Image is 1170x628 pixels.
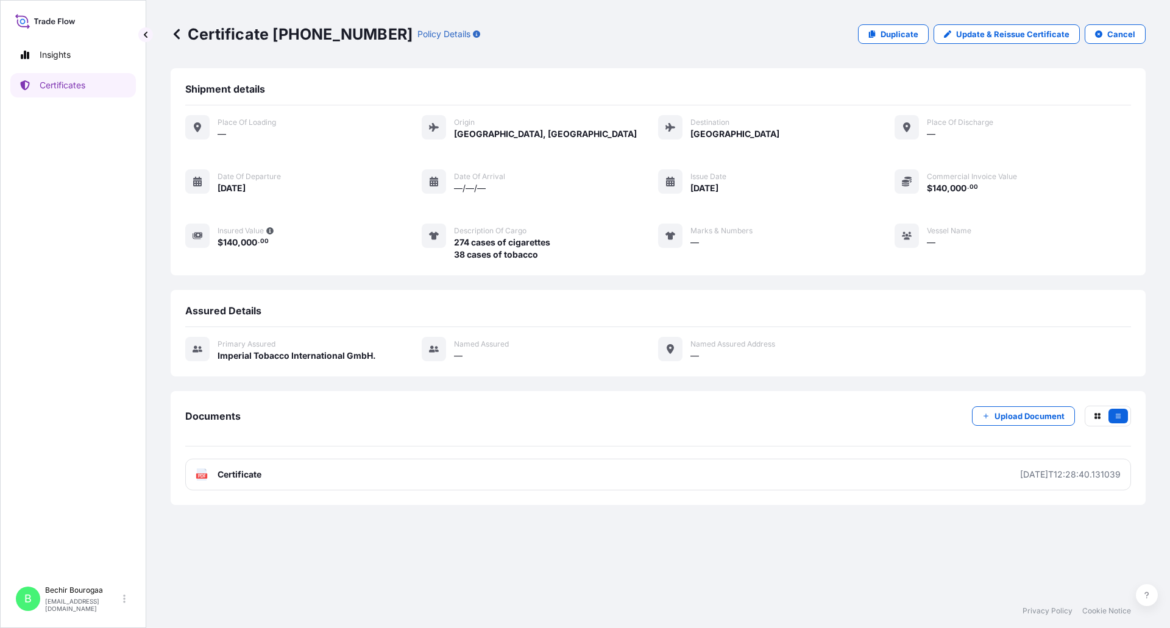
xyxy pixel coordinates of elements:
span: [DATE] [218,182,246,194]
span: Date of departure [218,172,281,182]
a: Insights [10,43,136,67]
span: Commercial Invoice Value [927,172,1017,182]
span: 00 [260,239,269,244]
p: Update & Reissue Certificate [956,28,1069,40]
span: 274 cases of cigarettes 38 cases of tobacco [454,236,550,261]
p: Cancel [1107,28,1135,40]
span: —/—/— [454,182,486,194]
span: $ [218,238,223,247]
span: 00 [970,185,978,189]
a: Privacy Policy [1023,606,1072,616]
span: B [24,593,32,605]
span: Marks & Numbers [690,226,753,236]
span: — [690,350,699,362]
span: , [238,238,241,247]
span: [GEOGRAPHIC_DATA] [690,128,779,140]
text: PDF [198,474,206,478]
p: Upload Document [994,410,1065,422]
span: 000 [950,184,966,192]
span: — [690,236,699,249]
span: — [218,128,226,140]
a: PDFCertificate[DATE]T12:28:40.131039 [185,459,1131,490]
span: Named Assured [454,339,509,349]
p: Insights [40,49,71,61]
span: — [454,350,463,362]
a: Update & Reissue Certificate [934,24,1080,44]
p: Policy Details [417,28,470,40]
span: Shipment details [185,83,265,95]
span: $ [927,184,932,192]
span: — [927,236,935,249]
p: Duplicate [881,28,918,40]
span: Imperial Tobacco International GmbH. [218,350,376,362]
span: [DATE] [690,182,718,194]
span: Origin [454,118,475,127]
span: Place of Loading [218,118,276,127]
span: 000 [241,238,257,247]
span: Place of discharge [927,118,993,127]
span: Certificate [218,468,261,481]
span: 140 [932,184,947,192]
span: , [947,184,950,192]
span: . [258,239,260,244]
span: Documents [185,410,241,422]
p: Certificate [PHONE_NUMBER] [171,24,413,44]
span: Assured Details [185,305,261,317]
div: [DATE]T12:28:40.131039 [1020,468,1121,481]
span: [GEOGRAPHIC_DATA], [GEOGRAPHIC_DATA] [454,128,637,140]
span: Primary assured [218,339,275,349]
span: Insured Value [218,226,264,236]
a: Cookie Notice [1082,606,1131,616]
a: Duplicate [858,24,929,44]
span: 140 [223,238,238,247]
span: . [967,185,969,189]
a: Certificates [10,73,136,97]
span: Date of arrival [454,172,505,182]
button: Cancel [1085,24,1146,44]
p: [EMAIL_ADDRESS][DOMAIN_NAME] [45,598,121,612]
span: Description of cargo [454,226,526,236]
span: Vessel Name [927,226,971,236]
span: Destination [690,118,729,127]
button: Upload Document [972,406,1075,426]
span: Issue Date [690,172,726,182]
p: Certificates [40,79,85,91]
p: Bechir Bourogaa [45,585,121,595]
span: — [927,128,935,140]
span: Named Assured Address [690,339,775,349]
